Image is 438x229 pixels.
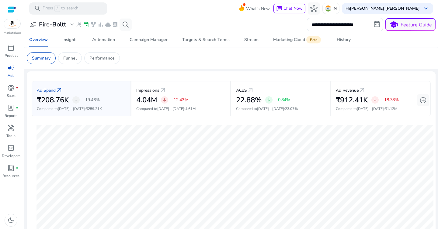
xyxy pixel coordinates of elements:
p: -0.84% [276,98,290,102]
span: hub [310,5,318,12]
h2: 4.04M [136,96,157,104]
span: chat [276,6,282,12]
p: Summary [32,55,50,61]
span: 23.07% [285,106,298,111]
p: Product [5,53,18,58]
span: handyman [7,124,15,132]
span: add_circle [419,97,427,104]
span: Chat Now [283,5,303,11]
a: arrow_outward [159,87,167,94]
p: Compared to : [336,106,426,111]
p: Sales [7,93,16,98]
span: family_history [90,22,96,28]
div: Insights [62,38,78,42]
a: arrow_outward [56,87,63,94]
p: Developers [2,153,20,159]
span: event [83,22,89,28]
span: wand_stars [76,22,82,28]
a: arrow_outward [359,87,366,94]
p: Compared to : [236,106,325,111]
span: campaign [7,64,15,71]
h2: ₹912.41K [336,96,368,104]
span: lab_profile [112,22,118,28]
span: / [54,5,60,12]
p: Performance [89,55,115,61]
span: cloud [105,22,111,28]
p: Press to search [43,5,78,12]
span: bar_chart [98,22,104,28]
p: Ads [8,73,14,78]
p: -19.46% [83,98,100,102]
span: [DATE] - [DATE] [58,106,85,111]
button: add_circle [417,94,429,106]
span: [DATE] - [DATE] [257,106,284,111]
button: schoolFeature Guide [385,18,436,31]
p: Compared to : [37,106,126,111]
span: code_blocks [7,144,15,152]
span: 4.61M [185,106,196,111]
p: Feature Guide [401,21,432,29]
span: What's New [246,3,270,14]
span: - [75,96,77,104]
span: lab_profile [7,104,15,111]
span: ₹1.12M [385,106,397,111]
button: chatChat Now [273,4,305,13]
p: Marketplace [4,31,21,35]
span: school [389,20,398,29]
a: arrow_outward [247,87,254,94]
p: IN [332,3,337,14]
div: Marketing Cloud [273,37,322,42]
p: Tools [6,133,16,138]
p: Compared to : [136,106,225,111]
span: [DATE] - [DATE] [157,106,184,111]
span: arrow_downward [162,97,167,102]
div: Automation [92,38,115,42]
span: [DATE] - [DATE] [357,106,384,111]
p: -12.43% [172,98,188,102]
p: ACoS [236,87,247,94]
p: Hi [346,6,420,11]
button: hub [308,2,320,15]
span: arrow_downward [373,97,377,102]
h3: Fire-Boltt [39,21,66,28]
div: Stream [244,38,259,42]
img: in.svg [325,5,331,12]
span: fiber_manual_record [16,167,18,169]
div: Overview [29,38,48,42]
span: dark_mode [7,217,15,224]
p: Ad Revenue [336,87,359,94]
span: arrow_downward [266,97,271,102]
span: search [34,5,41,12]
p: Reports [5,113,17,118]
div: Campaign Manager [130,38,168,42]
span: user_attributes [29,21,36,28]
div: History [337,38,351,42]
span: fiber_manual_record [16,87,18,89]
h2: ₹208.76K [37,96,69,104]
h2: 22.88% [236,96,262,104]
span: search_insights [122,21,129,28]
span: expand_more [68,21,76,28]
p: Ad Spend [37,87,56,94]
span: Beta [306,36,321,43]
button: search_insights [120,19,132,31]
p: -18.78% [382,98,399,102]
div: Targets & Search Terms [182,38,230,42]
span: inventory_2 [7,44,15,51]
span: donut_small [7,84,15,91]
b: [PERSON_NAME] [PERSON_NAME] [350,5,420,11]
span: book_4 [7,164,15,172]
p: Resources [2,173,19,179]
p: Funnel [63,55,77,61]
p: Impressions [136,87,159,94]
span: ₹259.21K [86,106,102,111]
span: fiber_manual_record [16,107,18,109]
img: amazon.svg [4,19,20,28]
span: keyboard_arrow_down [422,5,429,12]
